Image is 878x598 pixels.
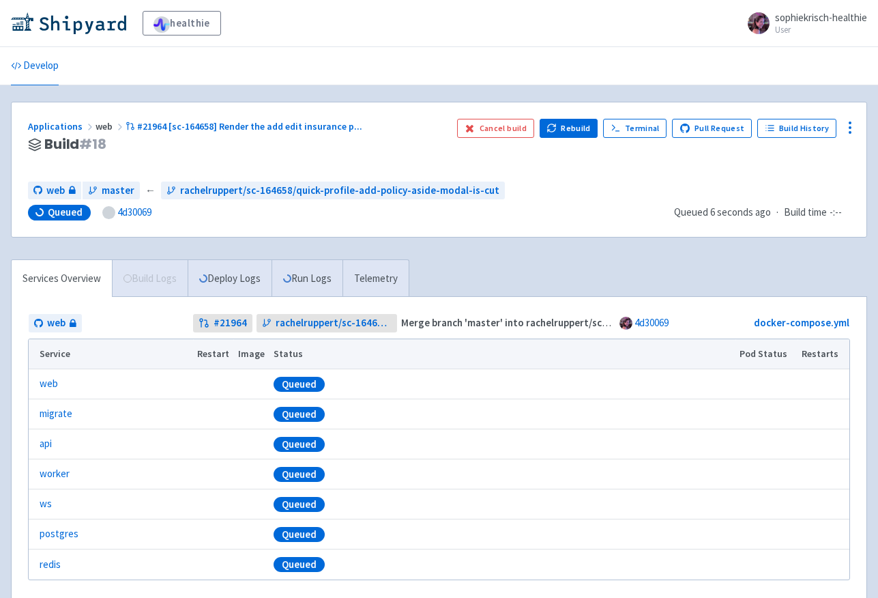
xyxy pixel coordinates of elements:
span: Build time [784,205,827,220]
div: Queued [274,437,325,452]
span: -:-- [830,205,842,220]
span: web [46,183,65,199]
div: Queued [274,467,325,482]
a: #21964 [193,314,252,332]
a: sophiekrisch-healthie User [740,12,867,34]
button: Cancel build [457,119,534,138]
a: postgres [40,526,78,542]
a: Telemetry [342,260,409,298]
a: healthie [143,11,221,35]
div: Queued [274,497,325,512]
a: Deploy Logs [188,260,272,298]
span: rachelruppert/sc-164658/quick-profile-add-policy-aside-modal-is-cut [180,183,499,199]
div: Queued [274,377,325,392]
a: master [83,182,140,200]
div: Queued [274,527,325,542]
a: 4d30069 [634,316,669,329]
a: Pull Request [672,119,752,138]
a: web [40,376,58,392]
a: web [28,182,81,200]
img: Shipyard logo [11,12,126,34]
small: User [775,25,867,34]
a: 4d30069 [117,205,151,218]
a: web [29,314,82,332]
a: rachelruppert/sc-164658/quick-profile-add-policy-aside-modal-is-cut [161,182,505,200]
span: sophiekrisch-healthie [775,11,867,24]
span: Build [44,137,106,152]
a: #21964 [sc-164658] Render the add edit insurance p... [126,120,364,132]
button: Rebuild [540,119,598,138]
span: master [102,183,134,199]
a: migrate [40,406,72,422]
span: Queued [48,205,83,219]
a: api [40,436,52,452]
a: worker [40,466,70,482]
strong: Merge branch 'master' into rachelruppert/sc-164658/quick-profile-add-policy-aside-modal-is-cut [401,316,845,329]
a: docker-compose.yml [754,316,849,329]
th: Restart [193,339,234,369]
span: # 18 [79,134,106,154]
th: Service [29,339,193,369]
span: #21964 [sc-164658] Render the add edit insurance p ... [137,120,362,132]
th: Restarts [797,339,849,369]
a: Build History [757,119,836,138]
a: Applications [28,120,96,132]
span: web [47,315,65,331]
a: ws [40,496,52,512]
a: Services Overview [12,260,112,298]
div: Queued [274,557,325,572]
div: Queued [274,407,325,422]
strong: # 21964 [214,315,247,331]
time: 6 seconds ago [710,205,771,218]
th: Status [269,339,735,369]
th: Pod Status [735,339,797,369]
span: web [96,120,126,132]
span: rachelruppert/sc-164658/quick-profile-add-policy-aside-modal-is-cut [276,315,392,331]
a: Develop [11,47,59,85]
a: Terminal [603,119,667,138]
a: rachelruppert/sc-164658/quick-profile-add-policy-aside-modal-is-cut [257,314,397,332]
th: Image [233,339,269,369]
span: ← [145,183,156,199]
a: Run Logs [272,260,342,298]
span: Queued [674,205,771,218]
div: · [674,205,850,220]
a: redis [40,557,61,573]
